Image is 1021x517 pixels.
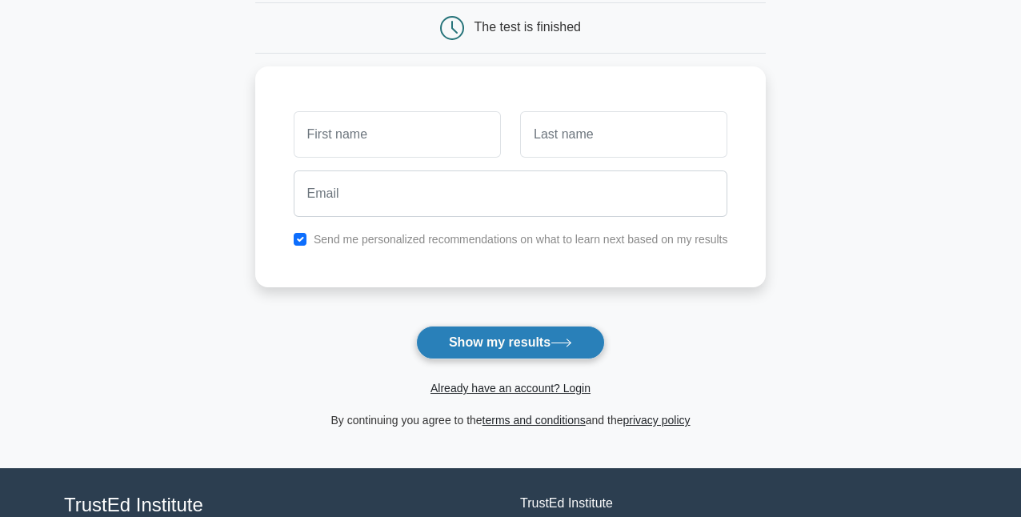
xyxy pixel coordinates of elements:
[474,20,581,34] div: The test is finished
[623,414,691,427] a: privacy policy
[294,170,728,217] input: Email
[246,411,776,430] div: By continuing you agree to the and the
[314,233,728,246] label: Send me personalized recommendations on what to learn next based on my results
[430,382,591,395] a: Already have an account? Login
[482,414,586,427] a: terms and conditions
[520,111,727,158] input: Last name
[294,111,501,158] input: First name
[416,326,605,359] button: Show my results
[64,494,501,517] h4: TrustEd Institute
